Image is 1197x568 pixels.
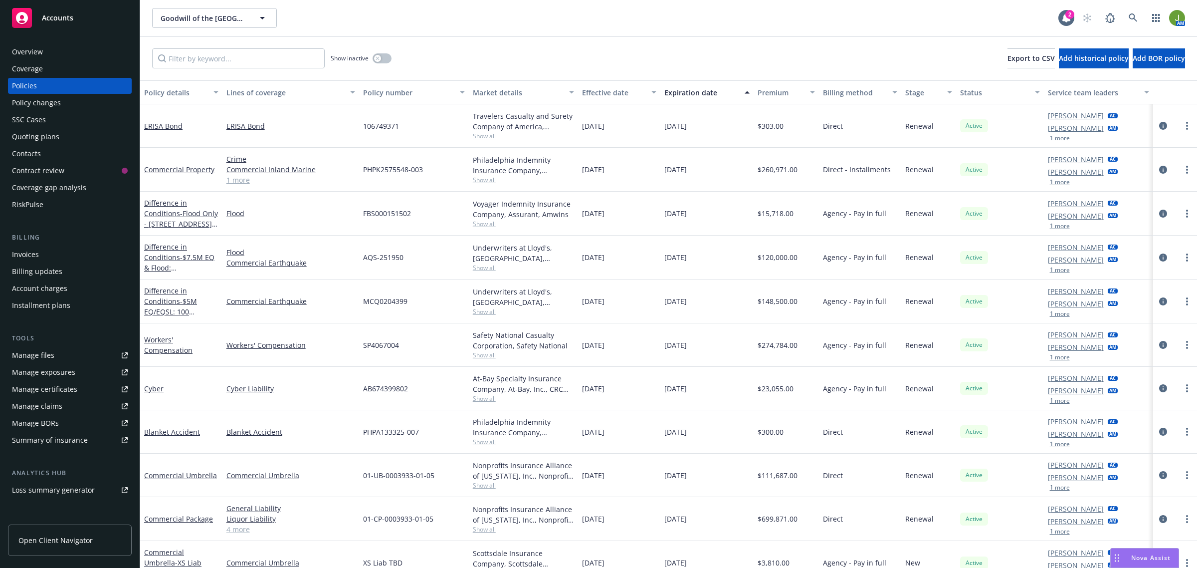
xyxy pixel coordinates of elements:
a: Contract review [8,163,132,179]
button: 1 more [1050,135,1070,141]
span: [DATE] [664,470,687,481]
div: Billing updates [12,264,62,280]
span: Active [964,297,984,306]
div: Tools [8,333,132,343]
a: [PERSON_NAME] [1048,154,1104,165]
a: circleInformation [1157,382,1169,394]
a: [PERSON_NAME] [1048,504,1104,514]
div: Philadelphia Indemnity Insurance Company, [GEOGRAPHIC_DATA] Insurance Companies [473,417,575,438]
span: Renewal [905,340,934,350]
span: Show all [473,176,575,184]
button: Nova Assist [1110,548,1179,568]
div: Manage claims [12,398,62,414]
a: Commercial Umbrella [144,471,217,480]
div: Drag to move [1111,549,1123,568]
span: $120,000.00 [758,252,798,263]
span: [DATE] [582,427,604,437]
a: [PERSON_NAME] [1048,342,1104,352]
button: 1 more [1050,354,1070,360]
a: Cyber [144,384,164,393]
a: Loss summary generator [8,482,132,498]
div: Status [960,87,1029,98]
div: Installment plans [12,297,70,313]
span: SP4067004 [363,340,399,350]
div: Policy changes [12,95,61,111]
a: Commercial Package [144,514,213,524]
a: 1 more [226,175,355,185]
span: 106749371 [363,121,399,131]
div: Summary of insurance [12,432,88,448]
span: Direct [823,470,843,481]
span: $699,871.00 [758,514,798,524]
div: Safety National Casualty Corporation, Safety National [473,330,575,351]
span: Active [964,427,984,436]
a: Cyber Liability [226,383,355,394]
a: Commercial Inland Marine [226,164,355,175]
span: $23,055.00 [758,383,794,394]
a: more [1181,120,1193,132]
button: 1 more [1050,441,1070,447]
span: [DATE] [664,427,687,437]
span: [DATE] [582,208,604,219]
a: circleInformation [1157,208,1169,220]
a: circleInformation [1157,339,1169,351]
span: Show all [473,481,575,490]
a: Liquor Liability [226,514,355,524]
a: [PERSON_NAME] [1048,548,1104,558]
div: Overview [12,44,43,60]
button: Add historical policy [1059,48,1129,68]
div: Travelers Casualty and Surety Company of America, Travelers Insurance [473,111,575,132]
span: [DATE] [664,164,687,175]
span: Show all [473,394,575,403]
a: Flood [226,247,355,258]
button: Export to CSV [1007,48,1055,68]
a: Flood [226,208,355,219]
span: AB674399802 [363,383,408,394]
div: Underwriters at Lloyd's, [GEOGRAPHIC_DATA], [PERSON_NAME] of [GEOGRAPHIC_DATA], [GEOGRAPHIC_DATA] [473,243,575,264]
span: Export to CSV [1007,53,1055,63]
div: Premium [758,87,804,98]
span: Agency - Pay in full [823,252,886,263]
span: Agency - Pay in full [823,296,886,306]
span: Active [964,515,984,524]
span: Renewal [905,164,934,175]
a: circleInformation [1157,120,1169,132]
button: Billing method [819,80,901,104]
a: Switch app [1146,8,1166,28]
span: Renewal [905,514,934,524]
div: Underwriters at Lloyd's, [GEOGRAPHIC_DATA], [PERSON_NAME] of [GEOGRAPHIC_DATA], [GEOGRAPHIC_DATA] [473,286,575,307]
a: more [1181,426,1193,438]
a: [PERSON_NAME] [1048,329,1104,340]
a: Installment plans [8,297,132,313]
div: Nonprofits Insurance Alliance of [US_STATE], Inc., Nonprofits Insurance Alliance of [US_STATE], I... [473,460,575,481]
a: Blanket Accident [226,427,355,437]
span: $15,718.00 [758,208,794,219]
button: 1 more [1050,485,1070,491]
a: Manage files [8,347,132,363]
a: circleInformation [1157,426,1169,438]
button: Goodwill of the [GEOGRAPHIC_DATA] [152,8,277,28]
button: Policy number [359,80,469,104]
a: ERISA Bond [226,121,355,131]
div: Billing method [823,87,886,98]
span: XS Liab TBD [363,558,402,568]
button: Service team leaders [1044,80,1154,104]
button: Stage [901,80,956,104]
a: Commercial Earthquake [226,296,355,306]
input: Filter by keyword... [152,48,325,68]
span: Renewal [905,208,934,219]
span: 01-CP-0003933-01-05 [363,514,433,524]
a: [PERSON_NAME] [1048,385,1104,396]
button: 1 more [1050,398,1070,404]
span: [DATE] [664,208,687,219]
span: 01-UB-0003933-01-05 [363,470,434,481]
a: [PERSON_NAME] [1048,123,1104,133]
a: Workers' Compensation [144,335,193,355]
div: Service team leaders [1048,87,1139,98]
span: [DATE] [582,164,604,175]
span: Add BOR policy [1133,53,1185,63]
a: more [1181,382,1193,394]
a: circleInformation [1157,469,1169,481]
a: Manage exposures [8,364,132,380]
button: Status [956,80,1044,104]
